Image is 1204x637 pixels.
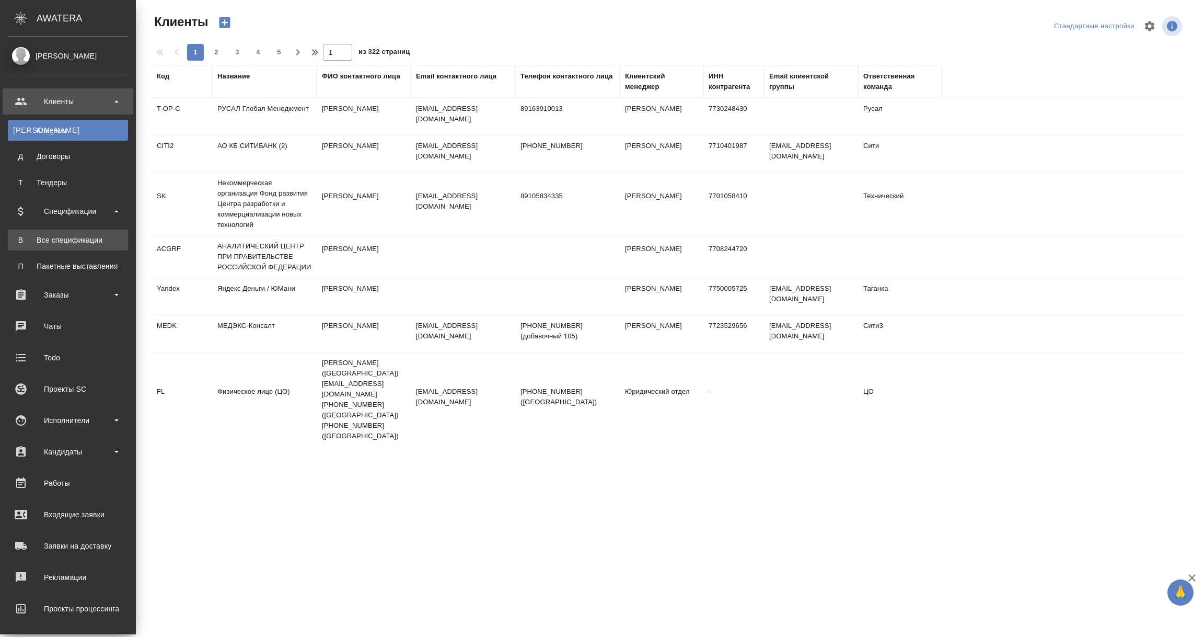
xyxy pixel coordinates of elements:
span: 3 [229,47,246,58]
div: Пакетные выставления [13,261,123,271]
td: Русал [858,98,942,135]
a: Чаты [3,313,133,339]
p: [EMAIL_ADDRESS][DOMAIN_NAME] [416,386,510,407]
p: [PHONE_NUMBER] ([GEOGRAPHIC_DATA]) [520,386,615,407]
td: 7730248430 [703,98,764,135]
div: Проекты SC [8,381,128,397]
a: Заявки на доставку [3,533,133,559]
td: [PERSON_NAME] [317,278,411,315]
a: Входящие заявки [3,502,133,528]
div: Клиентский менеджер [625,71,698,92]
span: из 322 страниц [358,45,410,61]
a: Проекты процессинга [3,596,133,622]
td: MEDK [152,315,212,352]
p: [EMAIL_ADDRESS][DOMAIN_NAME] [416,191,510,212]
div: split button [1051,18,1137,35]
span: Настроить таблицу [1137,14,1162,39]
td: [EMAIL_ADDRESS][DOMAIN_NAME] [764,135,858,172]
td: [EMAIL_ADDRESS][DOMAIN_NAME] [764,278,858,315]
span: 2 [208,47,225,58]
td: [PERSON_NAME] [620,135,703,172]
a: Todo [3,345,133,371]
div: Название [217,71,250,82]
div: Чаты [8,318,128,334]
td: Сити3 [858,315,942,352]
td: [PERSON_NAME] ([GEOGRAPHIC_DATA]) [EMAIL_ADDRESS][DOMAIN_NAME] [PHONE_NUMBER] ([GEOGRAPHIC_DATA])... [317,352,411,447]
span: 🙏 [1172,582,1189,604]
td: SK [152,186,212,222]
div: Код [157,71,169,82]
div: AWATERA [37,8,136,29]
td: [PERSON_NAME] [317,98,411,135]
td: [PERSON_NAME] [317,238,411,275]
div: Исполнители [8,413,128,428]
td: ACGRF [152,238,212,275]
div: Тендеры [13,177,123,188]
td: FL [152,381,212,418]
td: 7723529656 [703,315,764,352]
button: 4 [250,44,267,61]
a: Проекты SC [3,376,133,402]
div: Телефон контактного лица [520,71,613,82]
p: [EMAIL_ADDRESS][DOMAIN_NAME] [416,141,510,162]
span: Клиенты [152,14,208,30]
button: 2 [208,44,225,61]
div: Todo [8,350,128,366]
div: Ответственная команда [863,71,936,92]
span: Посмотреть информацию [1162,16,1184,36]
td: Физическое лицо (ЦО) [212,381,317,418]
td: [PERSON_NAME] [620,315,703,352]
td: 7750005725 [703,278,764,315]
td: Юридический отдел [620,381,703,418]
td: МЕДЭКС-Консалт [212,315,317,352]
td: АО КБ СИТИБАНК (2) [212,135,317,172]
td: 7701058410 [703,186,764,222]
a: ТТендеры [8,172,128,193]
div: Клиенты [13,125,123,135]
td: 7710401987 [703,135,764,172]
a: ППакетные выставления [8,256,128,277]
p: 89105834335 [520,191,615,201]
p: [EMAIL_ADDRESS][DOMAIN_NAME] [416,104,510,124]
p: [EMAIL_ADDRESS][DOMAIN_NAME] [416,321,510,342]
a: Рекламации [3,564,133,590]
td: Яндекс Деньги / ЮМани [212,278,317,315]
td: Таганка [858,278,942,315]
div: Входящие заявки [8,507,128,522]
div: Договоры [13,151,123,162]
button: 3 [229,44,246,61]
div: Кандидаты [8,444,128,460]
div: Проекты процессинга [8,601,128,617]
td: CITI2 [152,135,212,172]
td: [PERSON_NAME] [620,278,703,315]
td: Сити [858,135,942,172]
td: [PERSON_NAME] [317,186,411,222]
div: [PERSON_NAME] [8,50,128,62]
td: ЦО [858,381,942,418]
div: Спецификации [8,203,128,219]
p: [PHONE_NUMBER] [520,141,615,151]
td: T-OP-C [152,98,212,135]
span: 5 [271,47,287,58]
div: Заказы [8,287,128,303]
div: Email клиентской группы [769,71,853,92]
td: [PERSON_NAME] [317,135,411,172]
p: [PHONE_NUMBER] (добавочный 105) [520,321,615,342]
td: РУСАЛ Глобал Менеджмент [212,98,317,135]
td: 7708244720 [703,238,764,275]
div: Заявки на доставку [8,538,128,554]
div: Email контактного лица [416,71,496,82]
td: [PERSON_NAME] [620,98,703,135]
div: Клиенты [8,94,128,109]
div: ФИО контактного лица [322,71,400,82]
td: [PERSON_NAME] [620,186,703,222]
a: ВВсе спецификации [8,230,128,251]
span: 4 [250,47,267,58]
div: Все спецификации [13,235,123,245]
button: 🙏 [1167,579,1194,606]
div: Рекламации [8,570,128,585]
p: 89163910013 [520,104,615,114]
button: 5 [271,44,287,61]
button: Создать [212,14,237,31]
td: Yandex [152,278,212,315]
